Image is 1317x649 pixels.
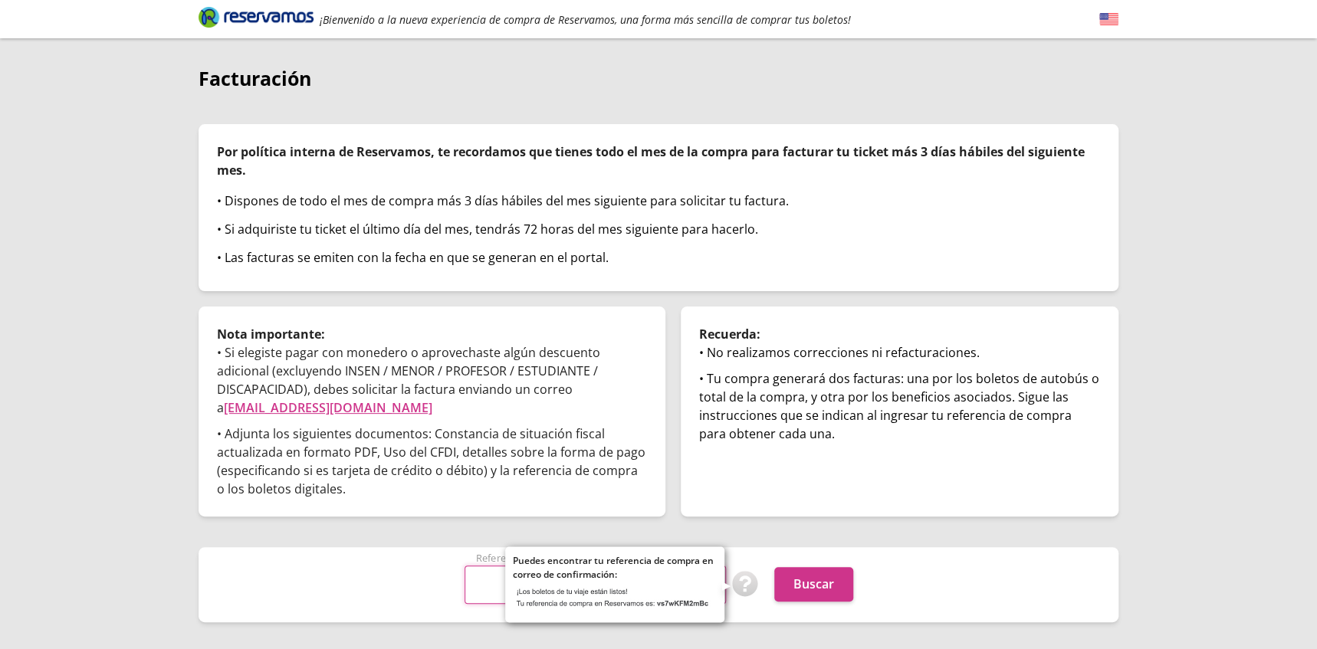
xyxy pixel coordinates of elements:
[199,5,314,33] a: Brand Logo
[217,424,647,498] p: • Adjunta los siguientes documentos: Constancia de situación fiscal actualizada en formato PDF, U...
[217,343,647,417] p: • Si elegiste pagar con monedero o aprovechaste algún descuento adicional (excluyendo INSEN / MEN...
[217,248,1100,267] div: • Las facturas se emiten con la fecha en que se generan en el portal.
[217,220,1100,238] div: • Si adquiriste tu ticket el último día del mes, tendrás 72 horas del mes siguiente para hacerlo.
[513,554,717,580] p: Puedes encontrar tu referencia de compra en correo de confirmación:
[699,343,1100,362] div: • No realizamos correcciones ni refacturaciones.
[699,325,1100,343] p: Recuerda:
[199,5,314,28] i: Brand Logo
[217,192,1100,210] div: • Dispones de todo el mes de compra más 3 días hábiles del mes siguiente para solicitar tu factura.
[699,369,1100,443] div: • Tu compra generará dos facturas: una por los boletos de autobús o total de la compra, y otra po...
[224,399,432,416] a: [EMAIL_ADDRESS][DOMAIN_NAME]
[320,12,851,27] em: ¡Bienvenido a la nueva experiencia de compra de Reservamos, una forma más sencilla de comprar tus...
[1099,10,1118,29] button: English
[217,143,1100,179] p: Por política interna de Reservamos, te recordamos que tienes todo el mes de la compra para factur...
[217,325,647,343] p: Nota importante:
[513,580,717,615] img: 2Q==
[199,64,1118,93] p: Facturación
[774,567,853,601] button: Buscar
